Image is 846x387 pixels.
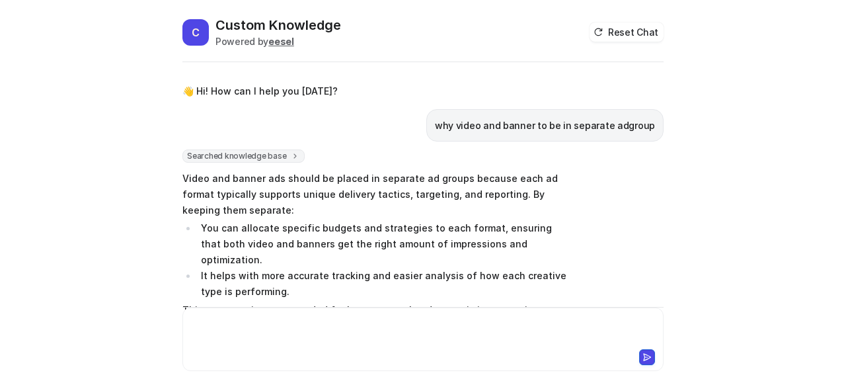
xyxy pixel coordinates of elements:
[268,36,294,47] b: eesel
[182,150,305,163] span: Searched knowledge base
[590,22,664,42] button: Reset Chat
[215,16,341,34] h2: Custom Knowledge
[182,171,569,218] p: Video and banner ads should be placed in separate ad groups because each ad format typically supp...
[197,268,569,300] li: It helps with more accurate tracking and easier analysis of how each creative type is performing.
[182,83,338,99] p: 👋 Hi! How can I help you [DATE]?
[197,220,569,268] li: You can allocate specific budgets and strategies to each format, ensuring that both video and ban...
[215,34,341,48] div: Powered by
[435,118,655,134] p: why video and banner to be in separate adgroup
[182,19,209,46] span: C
